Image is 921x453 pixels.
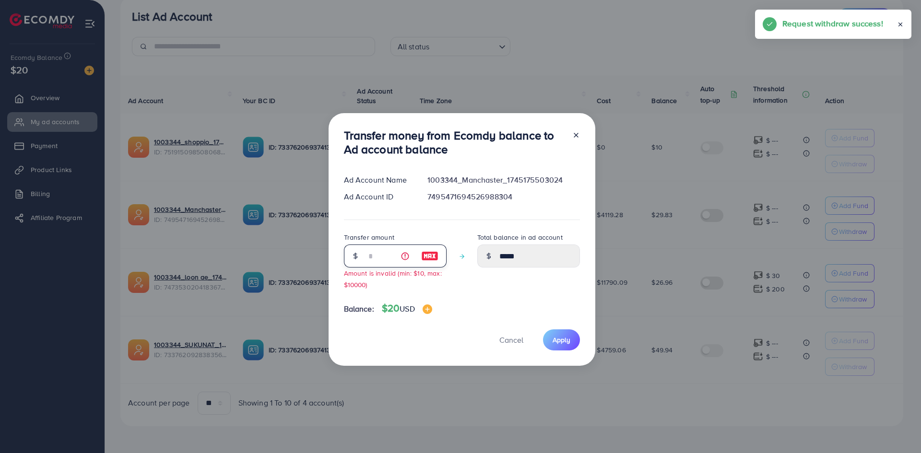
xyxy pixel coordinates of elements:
div: Ad Account Name [336,174,420,186]
img: image [423,304,432,314]
img: image [421,250,438,262]
span: Apply [553,335,570,345]
span: USD [400,303,414,314]
label: Total balance in ad account [477,232,563,242]
iframe: Chat [880,410,914,446]
h3: Transfer money from Ecomdy balance to Ad account balance [344,128,565,156]
div: 1003344_Manchaster_1745175503024 [420,174,587,186]
button: Apply [543,329,580,350]
div: Ad Account ID [336,191,420,202]
label: Transfer amount [344,232,394,242]
h5: Request withdraw success! [782,17,883,30]
h4: $20 [382,302,432,314]
span: Balance: [344,303,374,314]
small: Amount is invalid (min: $10, max: $10000) [344,268,442,289]
div: 7495471694526988304 [420,191,587,202]
button: Cancel [487,329,535,350]
span: Cancel [499,335,523,345]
